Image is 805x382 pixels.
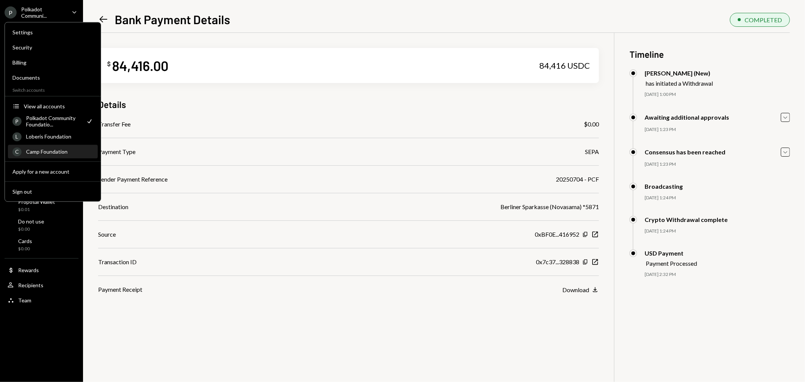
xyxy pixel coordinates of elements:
div: Camp Foundation [26,148,93,155]
div: SEPA [585,147,599,156]
div: Consensus has been reached [645,148,725,156]
div: $0.00 [18,226,44,233]
button: Sign out [8,185,98,199]
div: Security [12,44,93,51]
div: Payment Type [98,147,135,156]
div: $ [107,60,111,68]
div: Transfer Fee [98,120,131,129]
div: Loberis Foundation [26,133,93,140]
a: LLoberis Foundation [8,129,98,143]
div: Broadcasting [645,183,683,190]
div: [DATE] 1:23 PM [645,126,790,133]
div: 84,416 USDC [539,60,590,71]
div: Download [562,286,589,293]
a: Do not use$0.00 [5,216,78,234]
div: Berliner Sparkasse (Novasama) *5871 [500,202,599,211]
div: Sign out [12,188,93,195]
button: Apply for a new account [8,165,98,179]
div: $0.00 [18,246,32,252]
a: Billing [8,55,98,69]
a: Cards$0.00 [5,236,78,254]
div: [DATE] 1:23 PM [645,161,790,168]
h1: Bank Payment Details [115,12,230,27]
div: C [12,147,22,156]
div: Sender Payment Reference [98,175,168,184]
button: Download [562,286,599,294]
h3: Timeline [630,48,790,60]
div: [DATE] 1:24 PM [645,228,790,234]
div: COMPLETED [745,16,782,23]
div: Polkadot Community Foundatio... [26,115,81,128]
div: 20250704 - PCF [556,175,599,184]
div: Settings [12,29,93,35]
a: Security [8,40,98,54]
div: [DATE] 1:00 PM [645,91,790,98]
div: 0xBF0E...416952 [535,230,579,239]
div: [DATE] 2:32 PM [645,271,790,278]
a: Proposal Wallet$0.01 [5,196,78,214]
div: Cards [18,238,32,244]
div: 84,416.00 [112,57,168,74]
button: View all accounts [8,100,98,113]
div: USD Payment [645,250,697,257]
div: 0x7c37...328838 [536,257,579,266]
div: $0.01 [18,206,55,213]
div: Apply for a new account [12,168,93,175]
a: Recipients [5,278,78,292]
div: Transaction ID [98,257,137,266]
div: Destination [98,202,128,211]
h3: Details [98,98,126,111]
a: CCamp Foundation [8,145,98,158]
a: Documents [8,71,98,84]
div: has initiated a Withdrawal [646,80,713,87]
div: [PERSON_NAME] (New) [645,69,713,77]
a: Settings [8,25,98,39]
div: Switch accounts [5,86,101,93]
div: Team [18,297,31,303]
a: Rewards [5,263,78,277]
div: Awaiting additional approvals [645,114,729,121]
div: Billing [12,59,93,66]
div: L [12,132,22,141]
div: Payment Processed [646,260,697,267]
div: Rewards [18,267,39,273]
div: Polkadot Communi... [21,6,66,19]
div: Recipients [18,282,43,288]
div: Documents [12,74,93,81]
a: Team [5,293,78,307]
div: View all accounts [24,103,93,109]
div: Crypto Withdrawal complete [645,216,728,223]
div: Payment Receipt [98,285,142,294]
div: $0.00 [584,120,599,129]
div: [DATE] 1:24 PM [645,195,790,201]
div: P [12,117,22,126]
div: Source [98,230,116,239]
div: Do not use [18,218,44,225]
div: P [5,6,17,18]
